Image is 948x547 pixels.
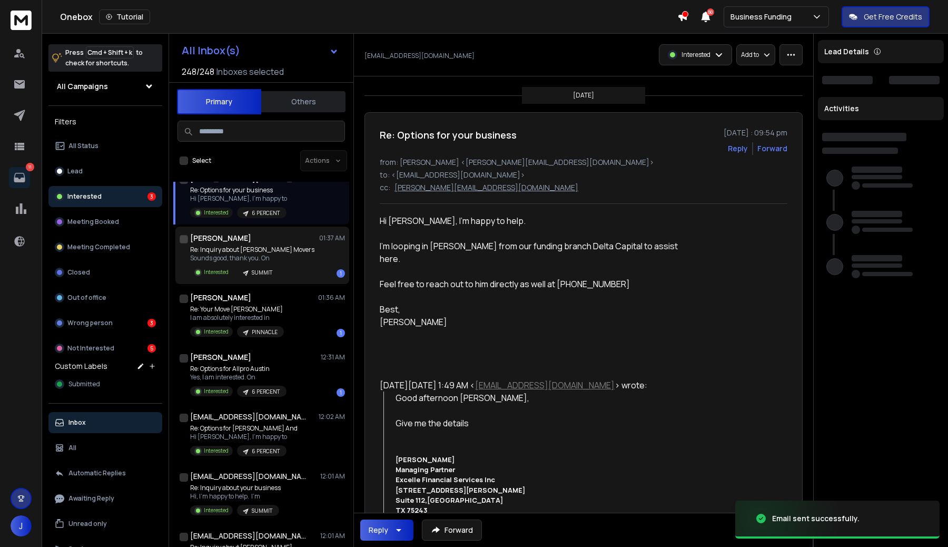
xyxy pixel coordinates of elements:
button: All Inbox(s) [173,40,347,61]
p: Add to [741,51,759,59]
p: Hi [PERSON_NAME], I'm happy to [190,433,298,441]
h1: All Inbox(s) [182,45,240,56]
span: 248 / 248 [182,65,214,78]
p: [DATE] [573,91,594,100]
h3: Inboxes selected [216,65,284,78]
p: 12:02 AM [319,413,345,421]
p: [PERSON_NAME][EMAIL_ADDRESS][DOMAIN_NAME] [394,182,578,193]
label: Select [192,157,211,165]
b: [PERSON_NAME] [396,455,455,464]
p: Re: Your Move [PERSON_NAME] [190,305,284,314]
button: All Campaigns [48,76,162,97]
p: Interested [682,51,710,59]
button: Lead [48,161,162,182]
div: 1 [337,388,345,397]
p: Interested [204,328,229,336]
p: Re: Options for Allpro Austin [190,365,287,373]
strong: TX 75243 [396,505,428,515]
button: Get Free Credits [842,6,930,27]
button: Unread only [48,513,162,534]
button: All [48,437,162,458]
p: Sounds good, thank you. On [190,254,314,262]
p: Meeting Booked [67,218,119,226]
p: PINNACLE [252,328,278,336]
p: Re: Inquiry about your business [190,484,281,492]
strong: [STREET_ADDRESS][PERSON_NAME] [396,485,525,495]
button: Reply [360,520,413,541]
div: [DATE][DATE] 1:49 AM < > wrote: [380,379,687,392]
p: to: <[EMAIL_ADDRESS][DOMAIN_NAME]> [380,170,787,180]
p: Press to check for shortcuts. [65,47,143,69]
p: Interested [204,387,229,395]
p: 12:01 AM [320,532,345,540]
p: Lead [67,167,83,175]
h1: [PERSON_NAME] [190,233,251,243]
p: Interested [204,268,229,276]
p: I am absolutely interested in [190,314,284,322]
p: Inbox [68,418,86,427]
button: Automatic Replies [48,463,162,484]
strong: Managing Partner [396,465,455,474]
button: Meeting Booked [48,211,162,232]
p: Automatic Replies [68,469,126,477]
h1: All Campaigns [57,81,108,92]
p: 01:37 AM [319,234,345,242]
div: 1 [337,269,345,278]
h3: Custom Labels [55,361,107,372]
p: Interested [204,447,229,455]
p: Wrong person [67,319,113,327]
strong: [GEOGRAPHIC_DATA] [427,495,503,505]
p: 01:36 AM [318,294,345,302]
div: Give me the details [396,417,688,429]
button: Out of office [48,287,162,308]
p: 12:31 AM [321,353,345,362]
p: Meeting Completed [67,243,130,251]
h1: [EMAIL_ADDRESS][DOMAIN_NAME] [190,531,306,541]
h1: [EMAIL_ADDRESS][DOMAIN_NAME] [190,471,306,482]
p: All Status [68,142,98,150]
button: All Status [48,135,162,157]
p: Re: Options for your business [190,186,287,194]
button: Tutorial [99,9,150,24]
div: Onebox [60,9,677,24]
div: I'm looping in [PERSON_NAME] from our funding branch Delta Capital to assist here. [380,240,687,265]
div: 3 [147,319,156,327]
button: Not Interested5 [48,338,162,359]
span: Submitted [68,380,100,388]
p: Out of office [67,294,106,302]
button: Reply [728,143,748,154]
div: Activities [818,97,944,120]
div: Good afternoon [PERSON_NAME], [396,392,688,404]
div: 5 [147,344,156,353]
p: 12:01 AM [320,472,345,481]
button: Others [261,90,345,113]
button: Submitted [48,374,162,395]
p: cc: [380,182,390,193]
p: [EMAIL_ADDRESS][DOMAIN_NAME] [364,52,475,60]
div: Best, [380,303,687,316]
p: Get Free Credits [864,12,922,22]
p: Unread only [68,520,107,528]
h3: Filters [48,114,162,129]
button: Primary [177,89,261,114]
strong: Excelle Financial Services Inc [396,475,495,484]
p: Yes, I am interested. On [190,373,287,382]
p: 6 PERCENT [252,209,280,217]
div: Email sent successfully. [772,513,860,524]
p: Not Interested [67,344,114,353]
h1: Re: Options for your business [380,128,517,142]
h1: [PERSON_NAME] [190,352,251,363]
p: Business Funding [730,12,796,22]
p: Lead Details [824,46,869,57]
div: 3 [147,192,156,201]
p: Awaiting Reply [68,494,114,503]
strong: Suite 112, [396,495,427,505]
p: Re: Inquiry about [PERSON_NAME] Movers [190,246,314,254]
span: Cmd + Shift + k [86,46,134,58]
h1: [EMAIL_ADDRESS][DOMAIN_NAME] [190,412,306,422]
span: J [11,515,32,536]
p: SUMMIT [252,269,273,277]
button: Wrong person3 [48,312,162,334]
p: Re: Options for [PERSON_NAME] And [190,424,298,433]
